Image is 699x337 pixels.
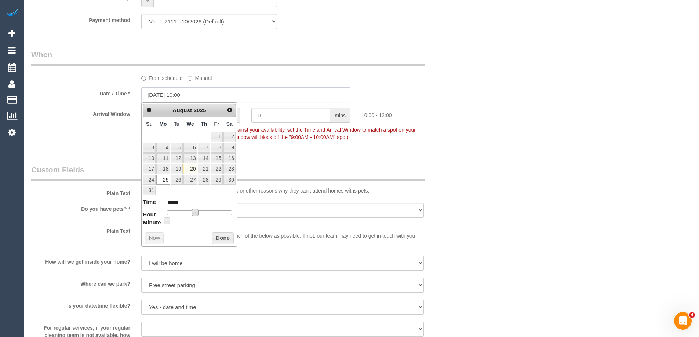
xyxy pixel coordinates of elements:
[26,300,136,309] label: Is your date/time flexible?
[143,175,156,185] a: 24
[198,164,210,174] a: 21
[146,107,152,113] span: Prev
[211,153,222,163] a: 15
[31,49,425,66] legend: When
[188,72,212,82] label: Manual
[198,175,210,185] a: 28
[211,132,222,142] a: 1
[156,143,170,153] a: 4
[174,121,179,127] span: Tuesday
[143,153,156,163] a: 10
[26,108,136,118] label: Arrival Window
[145,232,164,244] button: Now
[143,210,156,220] dt: Hour
[223,175,236,185] a: 30
[183,143,197,153] a: 6
[171,175,182,185] a: 26
[26,87,136,97] label: Date / Time *
[156,175,170,185] a: 25
[156,164,170,174] a: 18
[198,143,210,153] a: 7
[141,225,424,247] p: If you have time, please let us know as much of the below as possible. If not, our team may need ...
[26,203,136,213] label: Do you have pets? *
[225,105,235,115] a: Next
[31,164,425,181] legend: Custom Fields
[188,76,192,81] input: Manual
[211,143,222,153] a: 8
[141,127,416,140] span: To make this booking count against your availability, set the Time and Arrival Window to match a ...
[223,143,236,153] a: 9
[171,164,182,174] a: 19
[171,153,182,163] a: 12
[330,108,350,123] span: mins
[146,121,153,127] span: Sunday
[143,164,156,174] a: 17
[172,107,192,113] span: August
[143,198,156,207] dt: Time
[143,219,161,228] dt: Minute
[143,186,156,195] a: 31
[26,256,136,265] label: How will we get inside your home?
[212,232,234,244] button: Done
[223,132,236,142] a: 2
[689,312,695,318] span: 4
[223,164,236,174] a: 23
[674,312,692,330] iframe: Intercom live chat
[183,175,197,185] a: 27
[226,121,233,127] span: Saturday
[223,153,236,163] a: 16
[198,153,210,163] a: 14
[201,121,207,127] span: Thursday
[141,72,183,82] label: From schedule
[26,14,136,24] label: Payment method
[141,187,424,194] p: Some of our cleaning teams have allergies or other reasons why they can't attend homes withs pets.
[193,107,206,113] span: 2025
[26,187,136,197] label: Plain Text
[156,153,170,163] a: 11
[141,87,350,102] input: DD/MM/YYYY HH:MM
[26,278,136,287] label: Where can we park?
[26,225,136,235] label: Plain Text
[227,107,233,113] span: Next
[186,121,194,127] span: Wednesday
[160,121,167,127] span: Monday
[211,164,222,174] a: 22
[183,153,197,163] a: 13
[143,143,156,153] a: 3
[211,175,222,185] a: 29
[356,108,466,119] div: 10:00 - 12:00
[183,164,197,174] a: 20
[141,76,146,81] input: From schedule
[171,143,182,153] a: 5
[144,105,154,115] a: Prev
[4,7,19,18] img: Automaid Logo
[214,121,219,127] span: Friday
